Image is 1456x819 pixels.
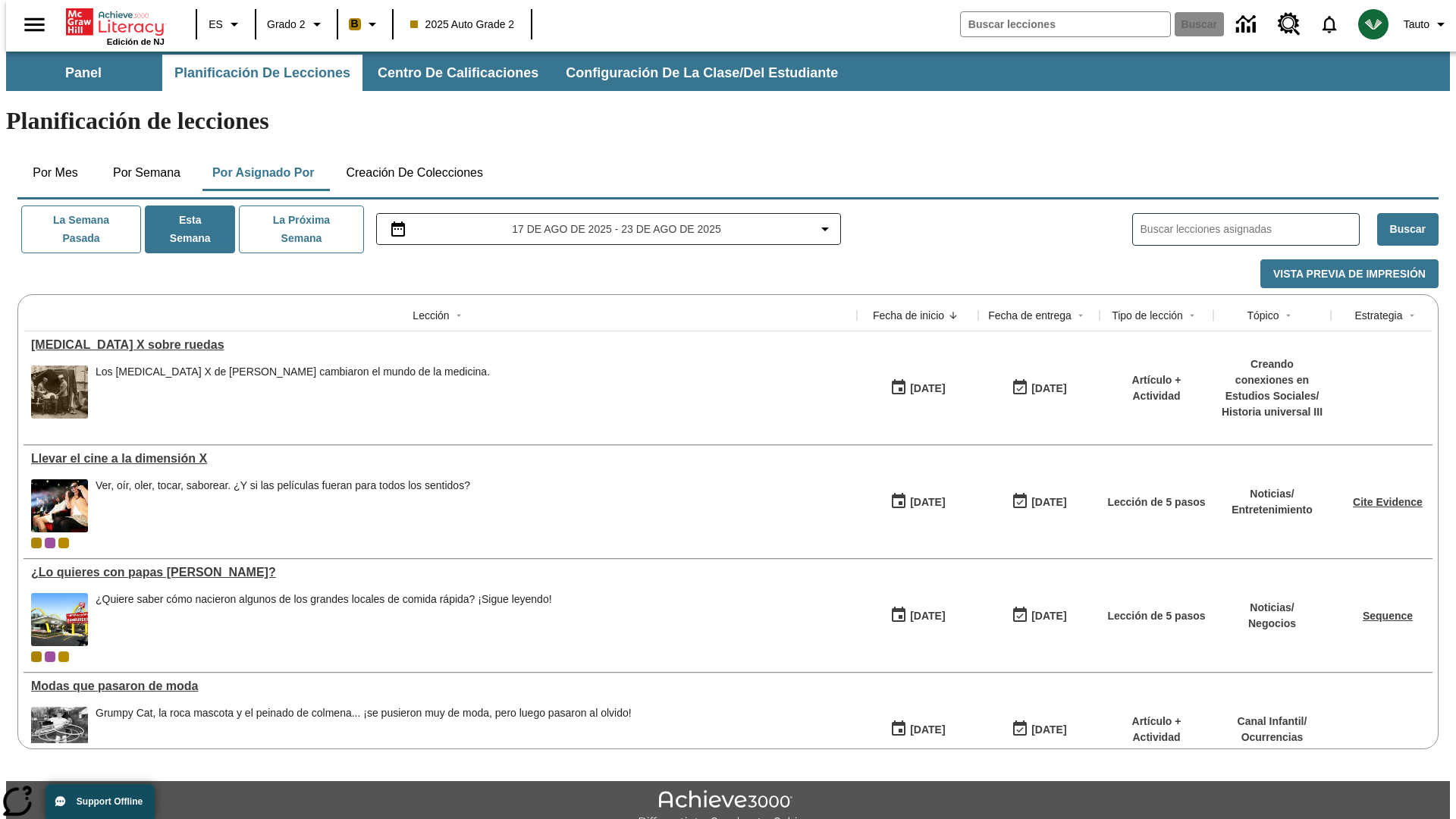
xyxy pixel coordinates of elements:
button: 07/03/26: Último día en que podrá accederse la lección [1006,601,1072,630]
button: Configuración de la clase/del estudiante [554,55,850,91]
a: Modas que pasaron de moda, Lecciones [31,679,849,693]
button: Boost El color de la clase es anaranjado claro. Cambiar el color de la clase. [343,11,388,38]
button: Abrir el menú lateral [12,2,57,47]
a: Sequence [1363,610,1413,622]
p: Lección de 5 pasos [1107,608,1205,624]
img: Uno de los primeros locales de McDonald's, con el icónico letrero rojo y los arcos amarillos. [31,593,88,646]
button: 08/20/25: Último día en que podrá accederse la lección [1006,374,1072,403]
button: Centro de calificaciones [366,55,551,91]
div: [DATE] [1031,720,1066,739]
div: ¿Quiere saber cómo nacieron algunos de los grandes locales de comida rápida? ¡Sigue leyendo! [96,593,552,606]
div: Lección [413,308,449,323]
p: Creando conexiones en Estudios Sociales / [1221,356,1323,404]
img: Foto en blanco y negro de dos personas uniformadas colocando a un hombre en una máquina de rayos ... [31,366,88,419]
h1: Planificación de lecciones [6,107,1450,135]
span: 2025 Auto Grade 2 [410,17,515,33]
p: Historia universal III [1221,404,1323,420]
button: Panel [8,55,159,91]
img: El panel situado frente a los asientos rocía con agua nebulizada al feliz público en un cine equi... [31,479,88,532]
button: Esta semana [145,206,235,253]
span: ES [209,17,223,33]
a: Centro de información [1227,4,1269,45]
button: Support Offline [45,784,155,819]
button: Sort [944,306,962,325]
p: Negocios [1248,616,1296,632]
svg: Collapse Date Range Filter [816,220,834,238]
a: ¿Lo quieres con papas fritas?, Lecciones [31,566,849,579]
span: Grado 2 [267,17,306,33]
button: Planificación de lecciones [162,55,362,91]
a: Notificaciones [1310,5,1349,44]
button: Vista previa de impresión [1260,259,1439,289]
button: 07/19/25: Primer día en que estuvo disponible la lección [885,715,950,744]
p: Artículo + Actividad [1107,714,1206,745]
div: Los rayos X de Marie Curie cambiaron el mundo de la medicina. [96,366,490,419]
button: Grado: Grado 2, Elige un grado [261,11,332,38]
span: B [351,14,359,33]
button: 07/26/25: Primer día en que estuvo disponible la lección [885,601,950,630]
button: Por mes [17,155,93,191]
div: Tópico [1247,308,1279,323]
button: 08/20/25: Primer día en que estuvo disponible la lección [885,374,950,403]
span: Support Offline [77,796,143,807]
input: Buscar lecciones asignadas [1141,218,1359,240]
button: Sort [450,306,468,325]
a: Centro de recursos, Se abrirá en una pestaña nueva. [1269,4,1310,45]
div: [DATE] [910,493,945,512]
span: Edición de NJ [107,37,165,46]
p: Entretenimiento [1232,502,1313,518]
span: Grumpy Cat, la roca mascota y el peinado de colmena... ¡se pusieron muy de moda, pero luego pasar... [96,707,632,760]
button: Sort [1279,306,1298,325]
button: Por asignado por [200,155,327,191]
div: Clase actual [31,651,42,662]
div: ¿Quiere saber cómo nacieron algunos de los grandes locales de comida rápida? ¡Sigue leyendo! [96,593,552,646]
div: Fecha de entrega [988,308,1072,323]
button: 08/24/25: Último día en que podrá accederse la lección [1006,488,1072,516]
div: [DATE] [910,720,945,739]
span: OL 2025 Auto Grade 3 [45,651,55,662]
button: Lenguaje: ES, Selecciona un idioma [202,11,250,38]
div: New 2025 class [58,538,69,548]
div: Fecha de inicio [873,308,944,323]
div: Tipo de lección [1112,308,1183,323]
div: Modas que pasaron de moda [31,679,849,693]
button: La próxima semana [239,206,363,253]
img: foto en blanco y negro de una chica haciendo girar unos hula-hulas en la década de 1950 [31,707,88,760]
p: Artículo + Actividad [1107,372,1206,404]
div: Los [MEDICAL_DATA] X de [PERSON_NAME] cambiaron el mundo de la medicina. [96,366,490,378]
p: Noticias / [1232,486,1313,502]
div: OL 2025 Auto Grade 3 [45,538,55,548]
div: Subbarra de navegación [6,55,852,91]
div: Clase actual [31,538,42,548]
p: Lección de 5 pasos [1107,494,1205,510]
div: [DATE] [910,607,945,626]
a: Cite Evidence [1353,496,1423,508]
span: 17 de ago de 2025 - 23 de ago de 2025 [512,221,720,237]
button: 06/30/26: Último día en que podrá accederse la lección [1006,715,1072,744]
button: Por semana [101,155,193,191]
button: Sort [1072,306,1090,325]
button: Seleccione el intervalo de fechas opción del menú [383,220,835,238]
button: Sort [1403,306,1421,325]
span: Ver, oír, oler, tocar, saborear. ¿Y si las películas fueran para todos los sentidos? [96,479,470,532]
a: Llevar el cine a la dimensión X, Lecciones [31,452,849,466]
button: Buscar [1377,213,1439,246]
button: 08/18/25: Primer día en que estuvo disponible la lección [885,488,950,516]
div: New 2025 class [58,651,69,662]
input: Buscar campo [961,12,1170,36]
p: Canal Infantil / [1238,714,1307,730]
button: La semana pasada [21,206,141,253]
button: Sort [1183,306,1201,325]
div: [DATE] [1031,607,1066,626]
div: Rayos X sobre ruedas [31,338,849,352]
button: Perfil/Configuración [1398,11,1456,38]
div: [DATE] [1031,493,1066,512]
button: Escoja un nuevo avatar [1349,5,1398,44]
img: avatar image [1358,9,1389,39]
